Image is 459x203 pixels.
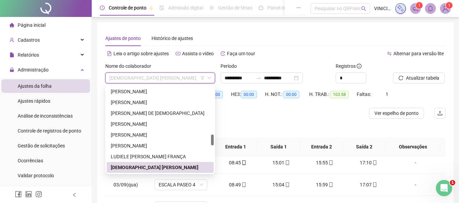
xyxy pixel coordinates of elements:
span: Cadastros [18,37,40,43]
div: H. TRAB.: [309,90,357,98]
span: Controle de ponto [109,5,146,11]
div: [PERSON_NAME] [111,99,210,106]
div: JOSENIL NUNES SALES JUNIOR [107,86,214,97]
span: Gestão de solicitações [18,143,65,148]
span: Atualizar tabela [406,74,439,82]
span: Ajustes rápidos [18,98,50,104]
span: Faltas: [357,92,372,97]
div: JULIANA PEREIRA SILVA FIGUEREDO [107,97,214,108]
span: Ajustes da folha [18,83,52,89]
span: mobile [372,182,377,187]
span: Registros [336,62,361,70]
div: 08:45 [222,159,254,166]
span: search [361,6,366,11]
div: [PERSON_NAME] [111,88,210,95]
span: clock-circle [100,5,105,10]
span: file [10,53,14,57]
div: LUDIELE [PERSON_NAME] FRANÇA [111,153,210,160]
span: 1 [386,92,388,97]
div: - [395,181,436,188]
span: mobile [284,160,290,165]
span: Admissão digital [168,5,203,11]
span: VINICIUS [374,5,391,12]
div: HE 3: [231,90,265,98]
span: 03/09(qua) [113,182,138,187]
div: 17:07 [352,181,385,188]
span: MAIANE FRANCISCA BISPO DOS SANTOS [109,73,211,83]
span: mobile [241,182,246,187]
span: Administração [18,67,49,73]
div: LUAN HENRIQUE DOS SANTOS SIMÕES [107,129,214,140]
div: [PERSON_NAME] [111,120,210,128]
span: 1 [448,3,451,8]
div: 15:01 [265,159,298,166]
div: [PERSON_NAME] [111,131,210,139]
span: sun [209,5,214,10]
label: Período [220,62,241,70]
div: LAURO BRUNO DOS SANTOS XAVIER [107,119,214,129]
div: LUCAS VINICIUS SILVA SANTOS [107,140,214,151]
sup: Atualize o seu contato no menu Meus Dados [446,2,453,9]
div: LARISSA GRAZIELE MOTA DE JESUS [107,108,214,119]
span: ellipsis [296,5,301,10]
span: mobile [284,182,290,187]
span: Ocorrências [18,158,43,163]
span: youtube [176,51,180,56]
span: 1 [418,3,421,8]
div: [DEMOGRAPHIC_DATA] [PERSON_NAME] [111,164,210,171]
div: 15:55 [308,159,341,166]
span: 103:58 [330,91,349,98]
button: Atualizar tabela [393,73,445,83]
span: filter [200,76,205,80]
span: history [220,51,225,56]
span: Assista o vídeo [182,51,214,56]
span: home [10,23,14,27]
span: lock [10,67,14,72]
div: 17:10 [352,159,385,166]
span: Relatórios [18,52,39,58]
span: Controle de registros de ponto [18,128,81,134]
span: instagram [35,191,42,198]
span: swap [387,51,392,56]
span: Ver espelho de ponto [374,109,419,117]
span: Gestão de férias [218,5,252,11]
span: pushpin [149,6,153,10]
span: file-done [159,5,164,10]
div: [PERSON_NAME] [111,142,210,149]
span: mobile [328,160,333,165]
span: file-text [107,51,112,56]
th: Saída 2 [343,138,386,156]
div: MAIANE FRANCISCA BISPO DOS SANTOS [107,162,214,173]
span: left [72,192,77,197]
span: reload [399,76,403,80]
span: mobile [241,160,246,165]
span: to [256,75,261,81]
label: Nome do colaborador [105,62,156,70]
span: 00:00 [241,91,257,98]
span: mobile [328,182,333,187]
span: Validar protocolo [18,173,54,178]
th: Entrada 1 [214,138,257,156]
span: Alternar para versão lite [393,51,444,56]
span: linkedin [25,191,32,198]
sup: 1 [416,2,423,9]
span: user-add [10,38,14,42]
span: upload [437,110,443,116]
span: mobile [372,160,377,165]
span: swap-right [256,75,261,81]
div: 08:49 [222,181,254,188]
span: Histórico de ajustes [152,36,193,41]
span: Leia o artigo sobre ajustes [113,51,169,56]
button: Ver espelho de ponto [369,108,424,119]
img: 59819 [440,3,451,14]
span: ESCALA PASEO 4 [159,180,203,190]
th: Observações [386,138,440,156]
span: down [207,76,211,80]
span: Observações [391,143,435,150]
span: Análise de inconsistências [18,113,73,119]
span: Página inicial [18,22,46,28]
th: Saída 1 [257,138,300,156]
div: 15:59 [308,181,341,188]
th: Entrada 2 [300,138,343,156]
img: sparkle-icon.fc2bf0ac1784a2077858766a79e2daf3.svg [397,5,404,12]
